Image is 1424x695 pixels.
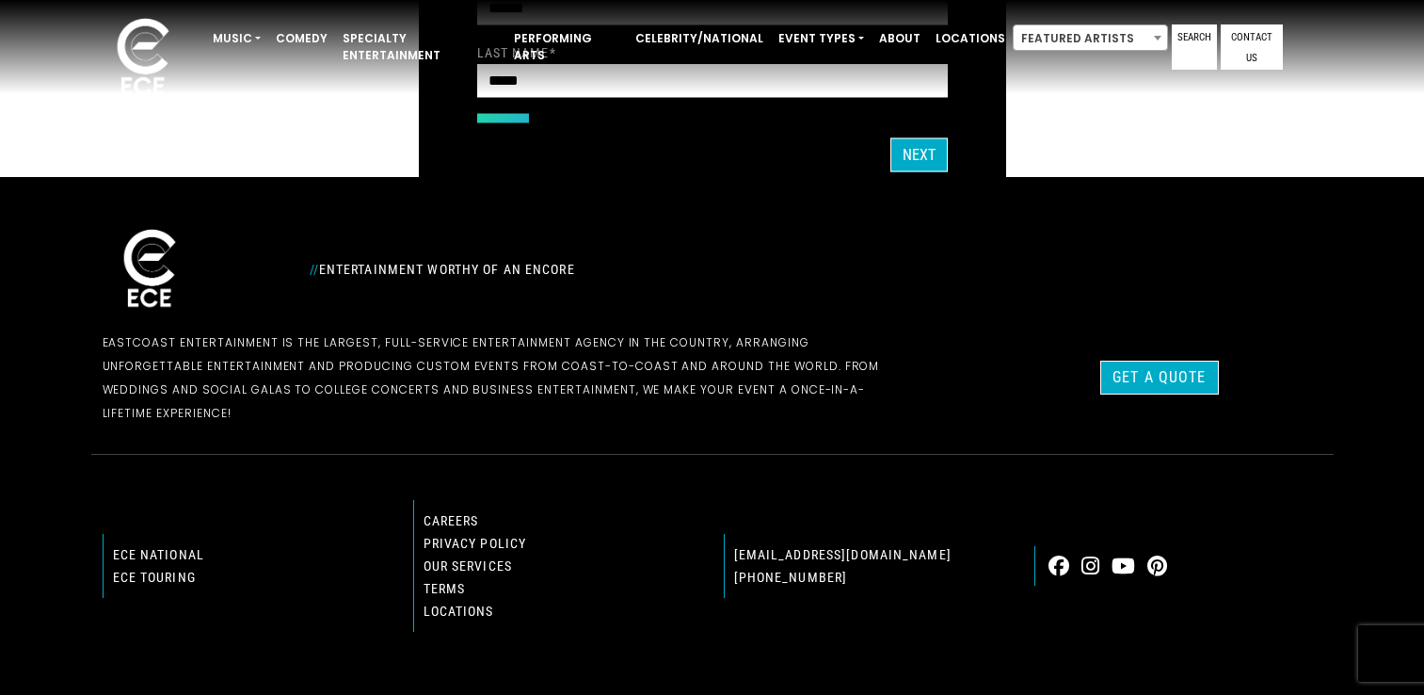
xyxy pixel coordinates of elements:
a: ECE Touring [113,570,196,585]
a: Contact Us [1221,24,1283,70]
a: Celebrity/National [628,23,771,55]
a: Terms [424,581,466,596]
a: Search [1172,24,1217,70]
a: [PHONE_NUMBER] [734,570,848,585]
a: Locations [424,604,494,619]
img: ece_new_logo_whitev2-1.png [103,224,197,315]
a: [EMAIL_ADDRESS][DOMAIN_NAME] [734,547,952,562]
a: Event Types [771,23,872,55]
a: Careers [424,513,479,528]
a: Music [205,23,268,55]
a: ECE national [113,547,204,562]
a: Our Services [424,558,512,574]
a: About [872,23,928,55]
span: // [310,262,319,277]
div: Entertainment Worthy of an Encore [298,254,920,284]
img: ece_new_logo_whitev2-1.png [96,13,190,105]
a: Privacy Policy [424,536,527,551]
span: Featured Artists [1013,24,1168,51]
a: Locations [928,23,1013,55]
span: Featured Artists [1014,25,1167,52]
a: Get a Quote [1100,361,1218,395]
a: Performing Arts [506,23,628,72]
a: Comedy [268,23,335,55]
p: EastCoast Entertainment is the largest, full-service entertainment agency in the country, arrangi... [103,331,908,425]
button: Next [890,138,948,172]
a: Specialty Entertainment [335,23,506,72]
